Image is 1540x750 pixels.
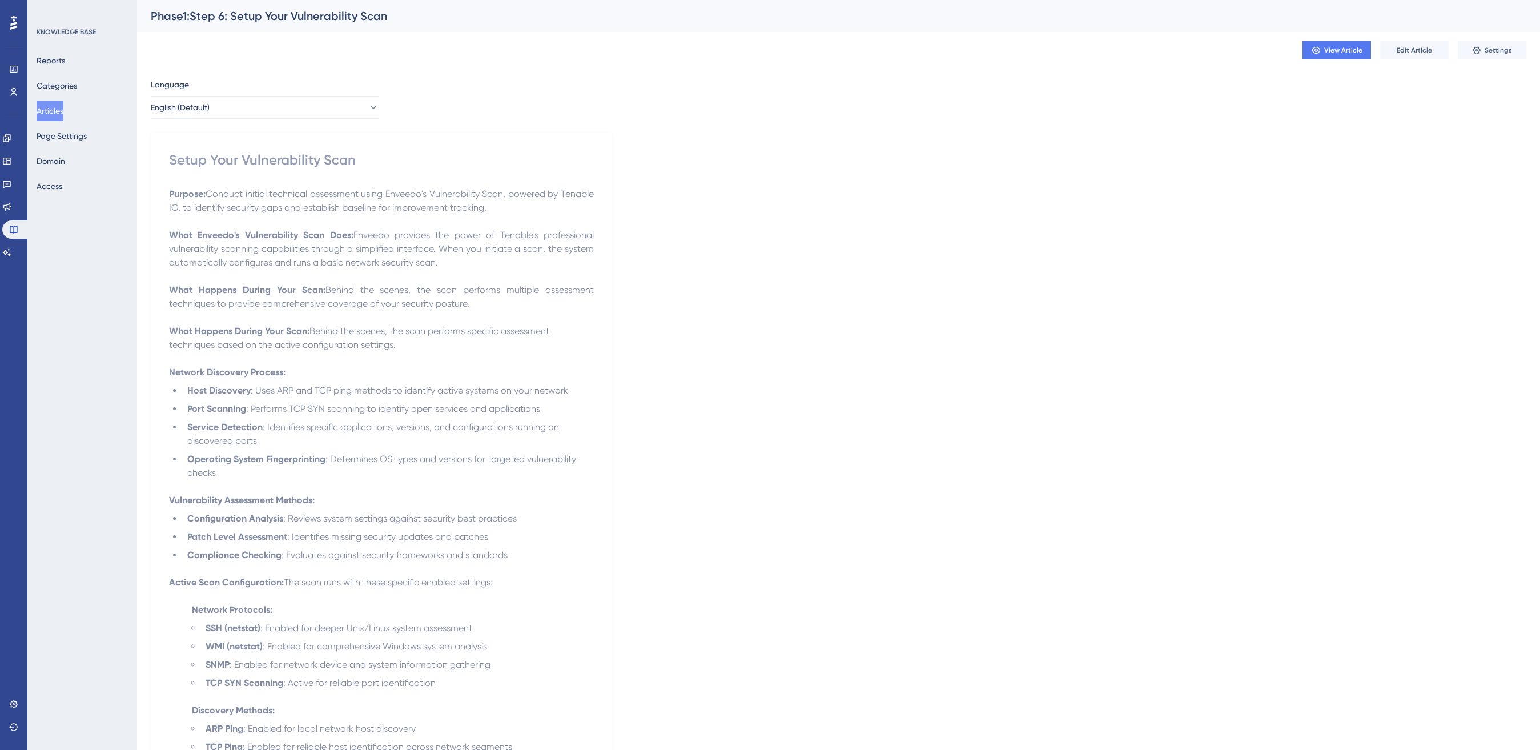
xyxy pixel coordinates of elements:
span: : Enabled for local network host discovery [243,723,416,734]
span: : Enabled for network device and system information gathering [230,659,490,670]
strong: WMI (netstat) [206,641,263,652]
span: : Identifies specific applications, versions, and configurations running on discovered ports [187,422,561,446]
strong: Operating System Fingerprinting [187,454,325,464]
span: Conduct initial technical assessment using Enveedo's Vulnerability Scan, powered by Tenable IO, t... [169,188,596,213]
strong: Network Discovery Process: [169,367,286,378]
span: : Reviews system settings against security best practices [283,513,517,524]
strong: SNMP [206,659,230,670]
button: Categories [37,75,77,96]
span: View Article [1324,46,1362,55]
span: : Uses ARP and TCP ping methods to identify active systems on your network [251,385,568,396]
button: Page Settings [37,126,87,146]
span: English (Default) [151,101,210,114]
strong: Service Detection [187,422,263,432]
span: Edit Article [1397,46,1432,55]
strong: Port Scanning [187,403,246,414]
button: Articles [37,101,63,121]
strong: What Enveedo's Vulnerability Scan Does: [169,230,353,240]
span: : Identifies missing security updates and patches [287,531,488,542]
strong: Purpose: [169,188,206,199]
span: : Enabled for deeper Unix/Linux system assessment [260,623,472,633]
strong: Patch Level Assessment [187,531,287,542]
div: Phase1:Step 6: Setup Your Vulnerability Scan [151,8,1498,24]
strong: TCP SYN Scanning [206,677,283,688]
button: Edit Article [1380,41,1449,59]
strong: Configuration Analysis [187,513,283,524]
span: Enveedo provides the power of Tenable's professional vulnerability scanning capabilities through ... [169,230,596,268]
span: : Enabled for comprehensive Windows system analysis [263,641,487,652]
div: Setup Your Vulnerability Scan [169,151,594,169]
span: : Determines OS types and versions for targeted vulnerability checks [187,454,578,478]
strong: Vulnerability Assessment Methods: [169,495,315,506]
button: Reports [37,50,65,71]
strong: What Happens During Your Scan: [169,326,309,336]
strong: Network Protocols: [192,604,272,615]
button: Settings [1458,41,1526,59]
strong: Compliance Checking [187,550,282,560]
button: Domain [37,151,65,171]
span: Settings [1485,46,1512,55]
span: The scan runs with these specific enabled settings: [284,577,493,588]
span: : Evaluates against security frameworks and standards [282,550,508,560]
strong: ARP Ping [206,723,243,734]
strong: Discovery Methods: [192,705,275,716]
span: Language [151,78,189,91]
button: View Article [1302,41,1371,59]
button: Access [37,176,62,196]
div: KNOWLEDGE BASE [37,27,96,37]
strong: Active Scan Configuration: [169,577,284,588]
span: Behind the scenes, the scan performs specific assessment techniques based on the active configura... [169,326,552,350]
strong: Host Discovery [187,385,251,396]
span: Behind the scenes, the scan performs multiple assessment techniques to provide comprehensive cove... [169,284,596,309]
strong: SSH (netstat) [206,623,260,633]
strong: What Happens During Your Scan: [169,284,325,295]
span: : Active for reliable port identification [283,677,436,688]
button: English (Default) [151,96,379,119]
span: : Performs TCP SYN scanning to identify open services and applications [246,403,540,414]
